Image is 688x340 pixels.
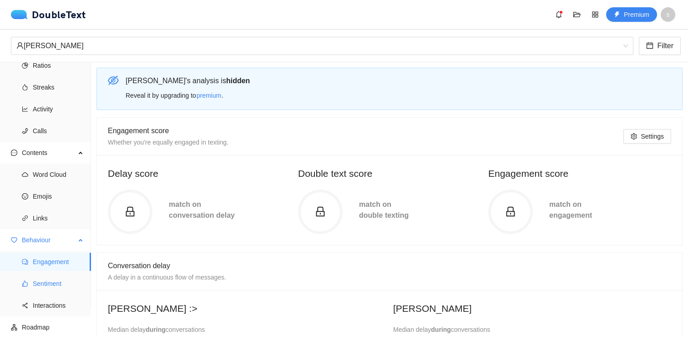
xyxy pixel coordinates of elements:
span: calendar [646,42,653,50]
span: like [22,280,28,287]
span: Conversation delay [108,262,170,270]
span: [PERSON_NAME] 's analysis is [126,77,250,85]
span: Derrick [16,37,628,55]
div: [PERSON_NAME] [16,37,620,55]
span: comment [22,259,28,265]
span: smile [22,193,28,200]
span: eye-invisible [108,75,119,86]
button: appstore [588,7,602,22]
span: lock [125,206,136,217]
span: message [11,150,17,156]
span: Settings [641,131,664,141]
img: logo [11,10,32,19]
span: Sentiment [33,275,84,293]
button: folder-open [570,7,584,22]
h2: [PERSON_NAME] [393,301,671,316]
button: premium [196,88,222,103]
div: DoubleText [11,10,86,19]
span: folder-open [570,11,584,18]
button: thunderboltPremium [606,7,657,22]
span: lock [505,206,516,217]
span: setting [631,133,637,140]
span: Interactions [33,296,84,315]
h2: Double text score [298,166,481,181]
span: Calls [33,122,84,140]
span: pie-chart [22,62,28,69]
h2: Delay score [108,166,291,181]
span: Ratios [33,56,84,75]
span: thunderbolt [614,11,620,19]
h2: Engagement score [488,166,671,181]
span: A delay in a continuous flow of messages. [108,274,226,281]
span: Premium [624,10,649,20]
h2: [PERSON_NAME] :> [108,301,386,316]
span: bell [552,11,566,18]
button: settingSettings [623,129,671,144]
span: s [667,7,670,22]
b: hidden [226,77,250,85]
div: Reveal it by upgrading to . [126,88,675,103]
span: appstore [588,11,602,18]
span: heart [11,237,17,243]
span: Behaviour [22,231,76,249]
span: link [22,215,28,221]
span: match on conversation delay [169,200,235,219]
span: cloud [22,171,28,178]
span: Word Cloud [33,165,84,184]
span: Links [33,209,84,227]
span: match on engagement [549,200,592,219]
span: Whether you're equally engaged in texting. [108,139,228,146]
span: share-alt [22,302,28,309]
span: apartment [11,324,17,330]
span: line-chart [22,106,28,112]
span: Engagement [33,253,84,271]
b: during [431,326,451,333]
span: premium [197,90,221,100]
span: Roadmap [22,318,84,336]
span: user [16,42,24,49]
span: Engagement score [108,127,169,135]
button: bell [551,7,566,22]
span: Filter [657,40,673,51]
span: Emojis [33,187,84,205]
div: Median delay conversations [108,325,386,335]
span: Contents [22,144,76,162]
span: fire [22,84,28,90]
span: lock [315,206,326,217]
span: match on double texting [359,200,409,219]
span: Streaks [33,78,84,96]
b: during [146,326,166,333]
a: logoDoubleText [11,10,86,19]
span: Activity [33,100,84,118]
span: phone [22,128,28,134]
button: calendarFilter [639,37,681,55]
div: Median delay conversations [393,325,671,335]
